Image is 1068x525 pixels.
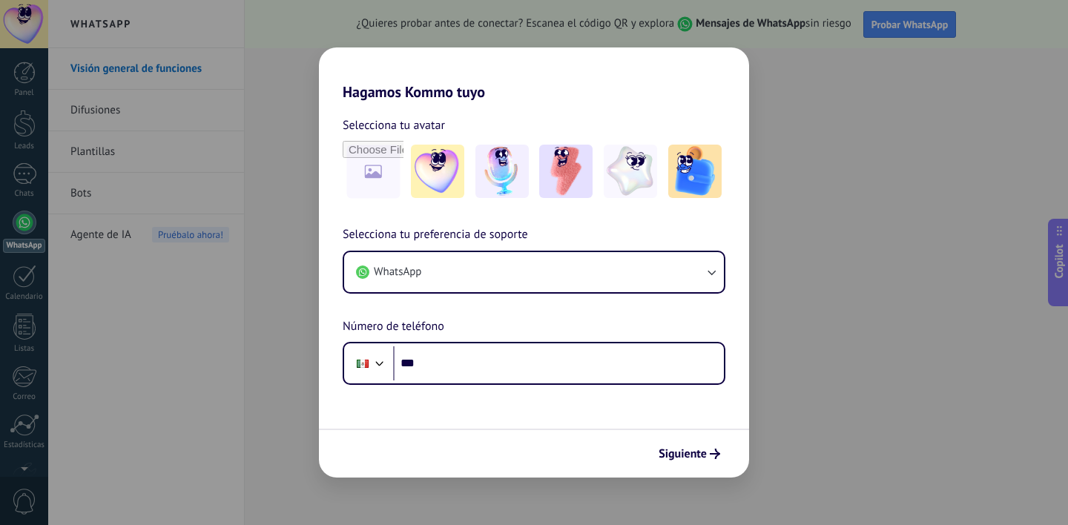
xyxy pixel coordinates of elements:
img: -3.jpeg [539,145,593,198]
span: Siguiente [659,449,707,459]
img: -2.jpeg [475,145,529,198]
button: Siguiente [652,441,727,466]
img: -4.jpeg [604,145,657,198]
button: WhatsApp [344,252,724,292]
span: Selecciona tu avatar [343,116,445,135]
img: -1.jpeg [411,145,464,198]
h2: Hagamos Kommo tuyo [319,47,749,101]
span: Número de teléfono [343,317,444,337]
span: Selecciona tu preferencia de soporte [343,225,528,245]
span: WhatsApp [374,265,421,280]
div: Mexico: + 52 [349,348,377,379]
img: -5.jpeg [668,145,722,198]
